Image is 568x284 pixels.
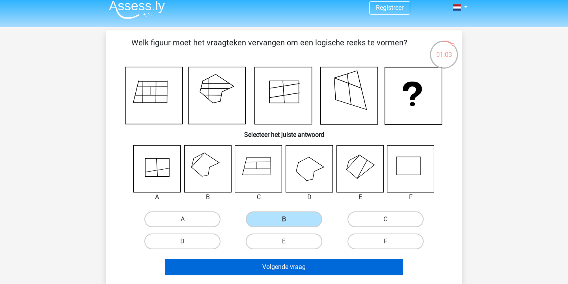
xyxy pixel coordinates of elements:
[348,211,424,227] label: C
[127,192,187,202] div: A
[331,192,390,202] div: E
[280,192,339,202] div: D
[165,259,404,275] button: Volgende vraag
[246,211,322,227] label: B
[429,40,459,60] div: 01:03
[119,125,449,138] h6: Selecteer het juiste antwoord
[178,192,238,202] div: B
[381,192,441,202] div: F
[348,234,424,249] label: F
[109,0,165,19] img: Assessly
[144,234,220,249] label: D
[246,234,322,249] label: E
[119,37,420,60] p: Welk figuur moet het vraagteken vervangen om een logische reeks te vormen?
[376,4,404,11] a: Registreer
[144,211,220,227] label: A
[229,192,288,202] div: C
